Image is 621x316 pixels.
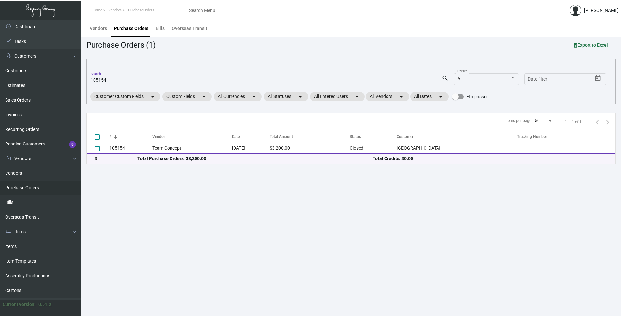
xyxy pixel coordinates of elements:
span: 50 [535,118,539,123]
mat-chip: All Currencies [214,92,262,101]
div: Date [232,134,240,140]
div: Total Amount [270,134,293,140]
div: Vendor [152,134,165,140]
mat-chip: Custom Fields [162,92,212,101]
mat-icon: arrow_drop_down [297,93,304,101]
mat-select: Items per page: [535,119,553,123]
input: Start date [528,77,548,82]
div: Total Purchase Orders: $3,200.00 [137,155,373,162]
div: Vendors [90,25,107,32]
mat-icon: arrow_drop_down [398,93,405,101]
mat-icon: arrow_drop_down [353,93,361,101]
div: Tracking Number [517,134,615,140]
button: Next page [602,117,613,127]
span: Home [93,8,102,12]
span: Export to Excel [574,42,608,48]
input: End date [553,77,585,82]
button: Previous page [592,117,602,127]
mat-chip: All Statuses [264,92,308,101]
div: Customer [397,134,413,140]
mat-icon: search [442,75,449,82]
div: Bills [156,25,165,32]
img: admin@bootstrapmaster.com [570,5,581,16]
div: Purchase Orders [114,25,148,32]
td: Team Concept [152,143,232,154]
span: PurchaseOrders [128,8,154,12]
td: [GEOGRAPHIC_DATA] [397,143,517,154]
div: Date [232,134,270,140]
div: Total Credits: $0.00 [373,155,608,162]
div: $ [95,155,137,162]
span: Eta passed [466,93,489,101]
td: [DATE] [232,143,270,154]
td: Closed [350,143,396,154]
mat-chip: All Entered Users [310,92,365,101]
div: Current version: [3,301,36,308]
div: Customer [397,134,517,140]
mat-icon: arrow_drop_down [437,93,445,101]
button: Open calendar [593,73,603,84]
mat-icon: arrow_drop_down [250,93,258,101]
mat-icon: arrow_drop_down [149,93,157,101]
div: Total Amount [270,134,350,140]
td: 105154 [109,143,152,154]
div: # [109,134,112,140]
div: Status [350,134,361,140]
div: Vendor [152,134,232,140]
mat-chip: All Dates [410,92,449,101]
div: Status [350,134,396,140]
div: 1 – 1 of 1 [565,119,582,125]
div: Tracking Number [517,134,547,140]
button: Export to Excel [569,39,613,51]
div: 0.51.2 [38,301,51,308]
mat-chip: All Vendors [366,92,409,101]
div: Overseas Transit [172,25,207,32]
div: Purchase Orders (1) [86,39,156,51]
mat-icon: arrow_drop_down [200,93,208,101]
div: # [109,134,152,140]
mat-chip: Customer Custom Fields [90,92,160,101]
td: $3,200.00 [270,143,350,154]
div: Items per page: [505,118,532,124]
span: Vendors [108,8,122,12]
span: All [457,76,462,81]
div: [PERSON_NAME] [584,7,619,14]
